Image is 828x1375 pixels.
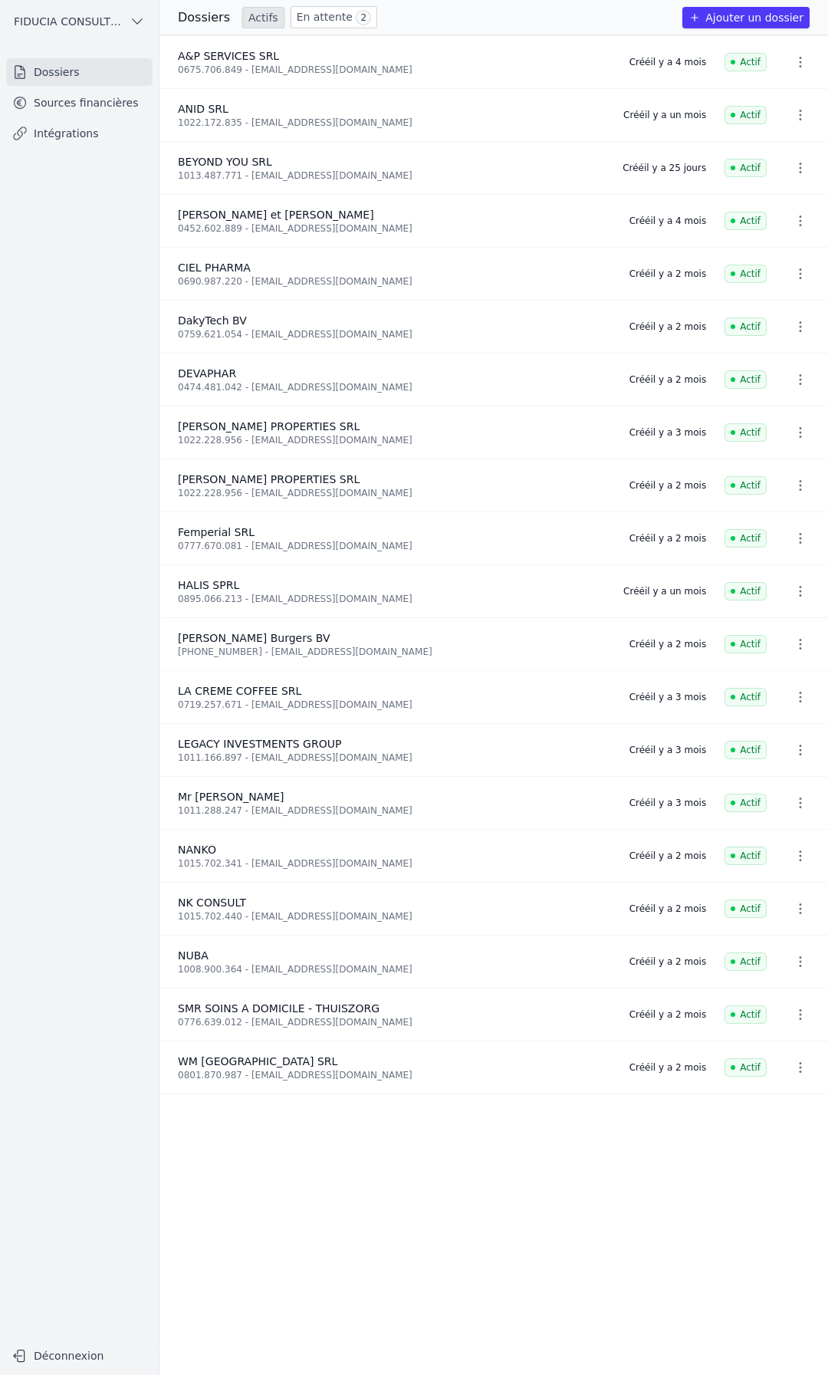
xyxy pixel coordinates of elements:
[623,162,706,174] div: Créé il y a 25 jours
[629,1061,706,1074] div: Créé il y a 2 mois
[178,896,246,909] span: NK CONSULT
[178,910,611,923] div: 1015.702.440 - [EMAIL_ADDRESS][DOMAIN_NAME]
[623,109,706,121] div: Créé il y a un mois
[629,903,706,915] div: Créé il y a 2 mois
[629,850,706,862] div: Créé il y a 2 mois
[724,265,767,283] span: Actif
[629,638,706,650] div: Créé il y a 2 mois
[178,752,611,764] div: 1011.166.897 - [EMAIL_ADDRESS][DOMAIN_NAME]
[14,14,123,29] span: FIDUCIA CONSULTING SRL
[178,314,247,327] span: DakyTech BV
[6,120,153,147] a: Intégrations
[724,1058,767,1077] span: Actif
[178,381,611,393] div: 0474.481.042 - [EMAIL_ADDRESS][DOMAIN_NAME]
[724,900,767,918] span: Actif
[178,963,611,975] div: 1008.900.364 - [EMAIL_ADDRESS][DOMAIN_NAME]
[178,420,360,433] span: [PERSON_NAME] PROPERTIES SRL
[724,794,767,812] span: Actif
[724,106,767,124] span: Actif
[178,434,611,446] div: 1022.228.956 - [EMAIL_ADDRESS][DOMAIN_NAME]
[724,1005,767,1024] span: Actif
[178,632,330,644] span: [PERSON_NAME] Burgers BV
[178,804,611,817] div: 1011.288.247 - [EMAIL_ADDRESS][DOMAIN_NAME]
[178,526,255,538] span: Femperial SRL
[682,7,810,28] button: Ajouter un dossier
[629,797,706,809] div: Créé il y a 3 mois
[178,738,341,750] span: LEGACY INVESTMENTS GROUP
[724,741,767,759] span: Actif
[178,699,611,711] div: 0719.257.671 - [EMAIL_ADDRESS][DOMAIN_NAME]
[724,635,767,653] span: Actif
[629,56,706,68] div: Créé il y a 4 mois
[178,367,236,380] span: DEVAPHAR
[724,529,767,548] span: Actif
[178,1069,611,1081] div: 0801.870.987 - [EMAIL_ADDRESS][DOMAIN_NAME]
[724,582,767,600] span: Actif
[623,585,706,597] div: Créé il y a un mois
[724,317,767,336] span: Actif
[178,791,284,803] span: Mr [PERSON_NAME]
[178,209,374,221] span: [PERSON_NAME] et [PERSON_NAME]
[629,479,706,492] div: Créé il y a 2 mois
[178,169,604,182] div: 1013.487.771 - [EMAIL_ADDRESS][DOMAIN_NAME]
[178,1016,611,1028] div: 0776.639.012 - [EMAIL_ADDRESS][DOMAIN_NAME]
[6,89,153,117] a: Sources financières
[178,857,611,870] div: 1015.702.341 - [EMAIL_ADDRESS][DOMAIN_NAME]
[724,952,767,971] span: Actif
[6,1344,153,1368] button: Déconnexion
[629,215,706,227] div: Créé il y a 4 mois
[178,222,611,235] div: 0452.602.889 - [EMAIL_ADDRESS][DOMAIN_NAME]
[178,328,611,340] div: 0759.621.054 - [EMAIL_ADDRESS][DOMAIN_NAME]
[178,117,605,129] div: 1022.172.835 - [EMAIL_ADDRESS][DOMAIN_NAME]
[178,262,251,274] span: CIEL PHARMA
[629,532,706,544] div: Créé il y a 2 mois
[178,949,209,962] span: NUBA
[178,50,279,62] span: A&P SERVICES SRL
[724,847,767,865] span: Actif
[178,487,611,499] div: 1022.228.956 - [EMAIL_ADDRESS][DOMAIN_NAME]
[724,688,767,706] span: Actif
[6,9,153,34] button: FIDUCIA CONSULTING SRL
[178,540,611,552] div: 0777.670.081 - [EMAIL_ADDRESS][DOMAIN_NAME]
[178,64,611,76] div: 0675.706.849 - [EMAIL_ADDRESS][DOMAIN_NAME]
[178,685,301,697] span: LA CREME COFFEE SRL
[178,1055,337,1067] span: WM [GEOGRAPHIC_DATA] SRL
[178,844,216,856] span: NANKO
[629,426,706,439] div: Créé il y a 3 mois
[629,321,706,333] div: Créé il y a 2 mois
[178,8,230,27] h3: Dossiers
[724,423,767,442] span: Actif
[724,212,767,230] span: Actif
[6,58,153,86] a: Dossiers
[724,159,767,177] span: Actif
[629,744,706,756] div: Créé il y a 3 mois
[629,373,706,386] div: Créé il y a 2 mois
[178,156,272,168] span: BEYOND YOU SRL
[356,10,371,25] span: 2
[178,579,239,591] span: HALIS SPRL
[178,275,611,288] div: 0690.987.220 - [EMAIL_ADDRESS][DOMAIN_NAME]
[178,646,611,658] div: [PHONE_NUMBER] - [EMAIL_ADDRESS][DOMAIN_NAME]
[724,476,767,495] span: Actif
[178,593,605,605] div: 0895.066.213 - [EMAIL_ADDRESS][DOMAIN_NAME]
[178,103,228,115] span: ANID SRL
[629,1008,706,1021] div: Créé il y a 2 mois
[178,473,360,485] span: [PERSON_NAME] PROPERTIES SRL
[629,268,706,280] div: Créé il y a 2 mois
[178,1002,379,1015] span: SMR SOINS A DOMICILE - THUISZORG
[291,6,377,28] a: En attente 2
[242,7,284,28] a: Actifs
[629,956,706,968] div: Créé il y a 2 mois
[629,691,706,703] div: Créé il y a 3 mois
[724,370,767,389] span: Actif
[724,53,767,71] span: Actif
